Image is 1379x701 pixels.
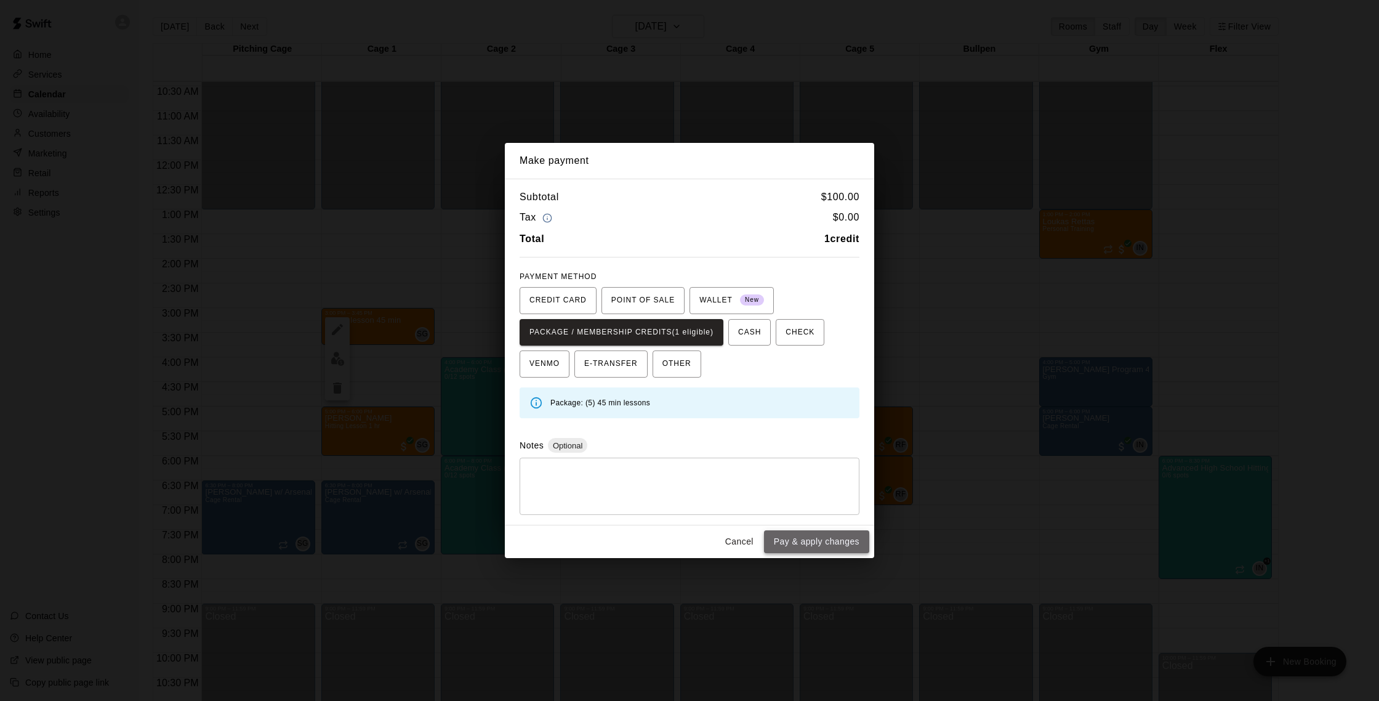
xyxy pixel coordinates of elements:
[574,351,648,378] button: E-TRANSFER
[529,354,560,374] span: VENMO
[728,319,771,346] button: CASH
[786,323,814,342] span: CHECK
[662,354,691,374] span: OTHER
[550,399,650,407] span: Package: (5) 45 min lessons
[505,143,874,179] h2: Make payment
[548,441,587,450] span: Optional
[520,287,597,314] button: CREDIT CARD
[764,530,869,553] button: Pay & apply changes
[653,351,701,378] button: OTHER
[520,189,559,205] h6: Subtotal
[601,287,685,314] button: POINT OF SALE
[529,323,714,342] span: PACKAGE / MEMBERSHIP CREDITS (1 eligible)
[833,209,859,226] h6: $ 0.00
[520,319,723,346] button: PACKAGE / MEMBERSHIP CREDITS(1 eligible)
[611,291,675,310] span: POINT OF SALE
[689,287,774,314] button: WALLET New
[720,530,759,553] button: Cancel
[520,440,544,450] label: Notes
[740,292,764,309] span: New
[776,319,824,346] button: CHECK
[520,272,597,281] span: PAYMENT METHOD
[738,323,761,342] span: CASH
[824,233,859,244] b: 1 credit
[821,189,859,205] h6: $ 100.00
[520,351,569,378] button: VENMO
[699,291,764,310] span: WALLET
[520,209,555,226] h6: Tax
[529,291,587,310] span: CREDIT CARD
[584,354,638,374] span: E-TRANSFER
[520,233,544,244] b: Total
